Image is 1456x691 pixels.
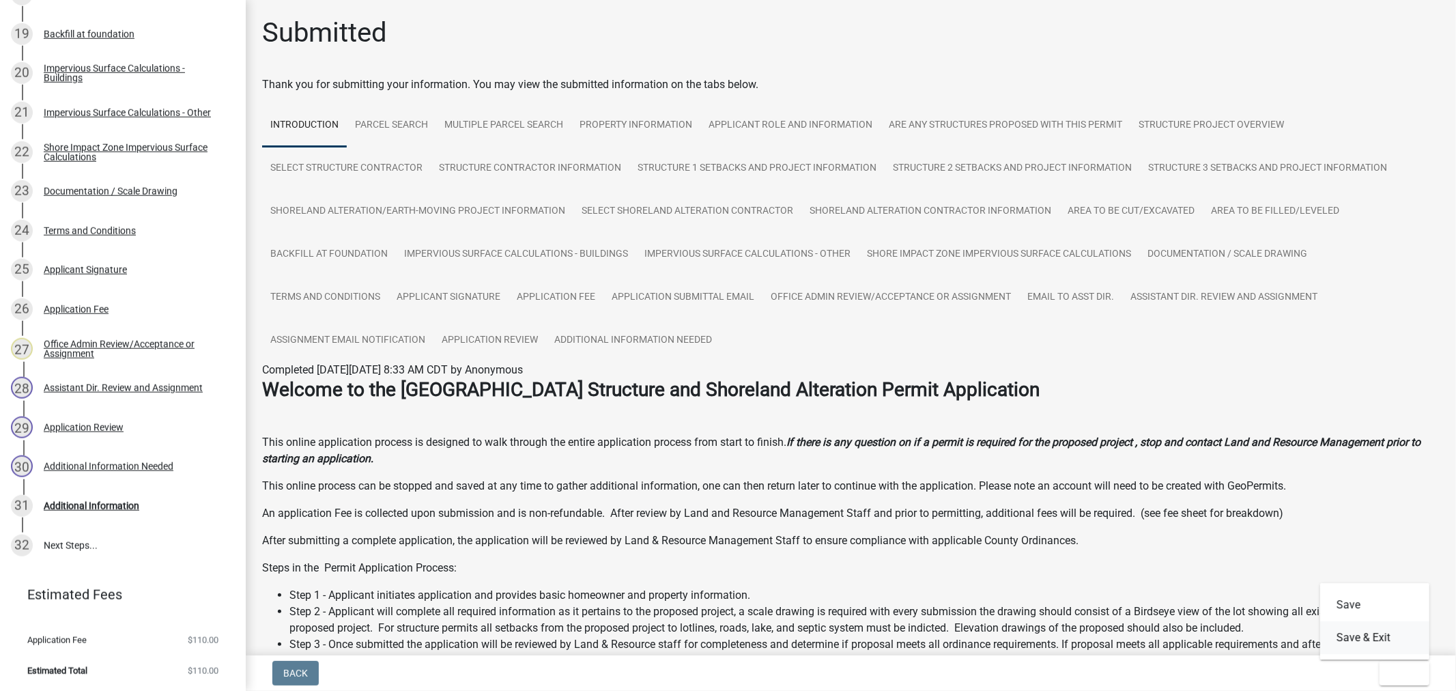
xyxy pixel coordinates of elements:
[1059,190,1203,234] a: Area to be Cut/Excavated
[283,668,308,679] span: Back
[11,220,33,242] div: 24
[1203,190,1347,234] a: Area to be Filled/Leveled
[573,190,801,234] a: Select Shoreland Alteration contractor
[1320,583,1429,660] div: Exit
[272,661,319,686] button: Back
[262,190,573,234] a: Shoreland Alteration/Earth-Moving Project Information
[1130,104,1292,147] a: Structure Project Overview
[11,377,33,399] div: 28
[289,587,1440,604] li: Step 1 - Applicant initiates application and provides basic homeowner and property information.
[509,276,603,320] a: Application Fee
[433,319,546,363] a: Application Review
[262,276,388,320] a: Terms and Conditions
[44,143,224,162] div: Shore Impact Zone Impervious Surface Calculations
[388,276,509,320] a: Applicant Signature
[44,29,134,39] div: Backfill at foundation
[11,455,33,477] div: 30
[262,233,396,277] a: Backfill at foundation
[188,666,218,675] span: $110.00
[262,319,433,363] a: Assignment Email Notification
[1139,233,1315,277] a: Documentation / Scale Drawing
[700,104,881,147] a: Applicant Role and Information
[636,233,859,277] a: Impervious Surface Calculations - Other
[44,383,203,393] div: Assistant Dir. Review and Assignment
[11,180,33,202] div: 23
[11,298,33,320] div: 26
[11,259,33,281] div: 25
[881,104,1130,147] a: Are any Structures Proposed with this Permit
[262,147,431,191] a: Select Structure Contractor
[546,319,720,363] a: Additional Information Needed
[603,276,762,320] a: Application Submittal Email
[885,147,1140,191] a: Structure 2 Setbacks and project information
[1320,621,1429,654] button: Save & Exit
[11,141,33,163] div: 22
[262,104,347,147] a: Introduction
[262,16,387,49] h1: Submitted
[11,417,33,438] div: 29
[262,436,1421,465] strong: If there is any question on if a permit is required for the proposed project , stop and contact L...
[396,233,636,277] a: Impervious Surface Calculations - Buildings
[44,108,211,117] div: Impervious Surface Calculations - Other
[262,533,1440,549] p: After submitting a complete application, the application will be reviewed by Land & Resource Mana...
[436,104,571,147] a: Multiple Parcel Search
[262,560,1440,576] p: Steps in the Permit Application Process:
[44,423,124,432] div: Application Review
[11,535,33,556] div: 32
[762,276,1019,320] a: Office Admin Review/Acceptance or Assignment
[11,338,33,360] div: 27
[44,64,224,83] div: Impervious Surface Calculations - Buildings
[431,147,629,191] a: Structure Contractor Information
[11,102,33,124] div: 21
[44,305,109,314] div: Application Fee
[629,147,885,191] a: Structure 1 Setbacks and project information
[801,190,1059,234] a: Shoreland Alteration Contractor Information
[859,233,1139,277] a: Shore Impact Zone Impervious Surface Calculations
[1380,661,1429,686] button: Exit
[1019,276,1122,320] a: Email to Asst Dir.
[262,363,523,376] span: Completed [DATE][DATE] 8:33 AM CDT by Anonymous
[11,495,33,517] div: 31
[44,226,136,236] div: Terms and Conditions
[27,636,87,645] span: Application Fee
[44,265,127,274] div: Applicant Signature
[11,581,224,608] a: Estimated Fees
[571,104,700,147] a: Property Information
[262,378,1040,401] strong: Welcome to the [GEOGRAPHIC_DATA] Structure and Shoreland Alteration Permit Application
[11,23,33,45] div: 19
[289,604,1440,636] li: Step 2 - Applicant will complete all required information as it pertains to the proposed project,...
[11,62,33,84] div: 20
[44,462,173,471] div: Additional Information Needed
[1320,589,1429,621] button: Save
[44,501,139,511] div: Additional Information
[44,339,224,358] div: Office Admin Review/Acceptance or Assignment
[347,104,436,147] a: Parcel search
[188,636,218,645] span: $110.00
[44,186,177,196] div: Documentation / Scale Drawing
[262,478,1440,494] p: This online process can be stopped and saved at any time to gather additional information, one ca...
[1140,147,1395,191] a: Structure 3 Setbacks and project information
[262,76,1440,93] div: Thank you for submitting your information. You may view the submitted information on the tabs below.
[27,666,87,675] span: Estimated Total
[262,434,1440,467] p: This online application process is designed to walk through the entire application process from s...
[262,505,1440,522] p: An application Fee is collected upon submission and is non-refundable. After review by Land and R...
[289,636,1440,669] li: Step 3 - Once submitted the application will be reviewed by Land & Resource staff for completenes...
[1122,276,1326,320] a: Assistant Dir. Review and Assignment
[1390,668,1410,679] span: Exit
